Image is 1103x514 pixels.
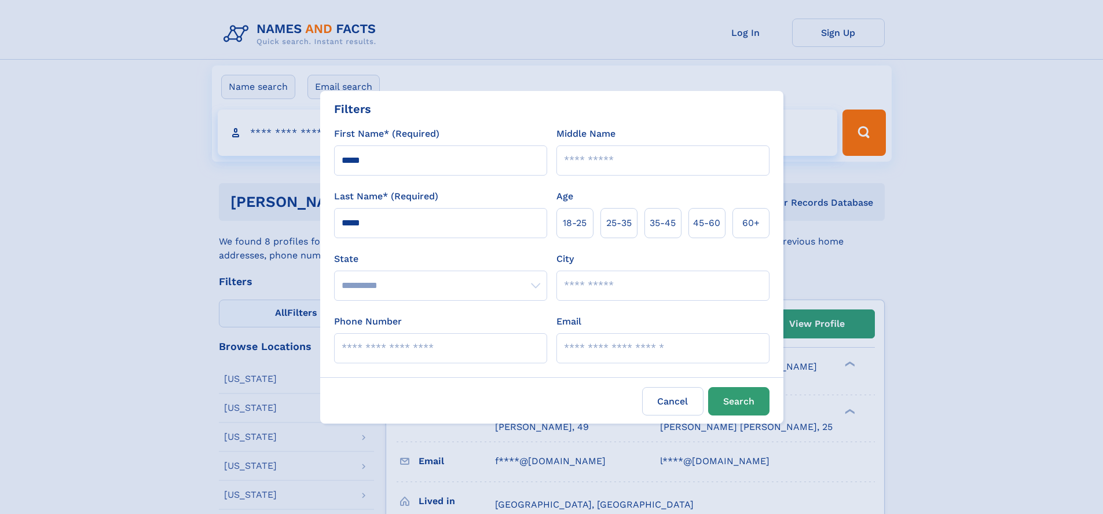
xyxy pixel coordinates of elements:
[556,189,573,203] label: Age
[563,216,587,230] span: 18‑25
[334,100,371,118] div: Filters
[693,216,720,230] span: 45‑60
[606,216,632,230] span: 25‑35
[334,127,439,141] label: First Name* (Required)
[556,315,581,329] label: Email
[708,387,769,415] button: Search
[334,189,438,203] label: Last Name* (Required)
[556,252,574,266] label: City
[650,216,676,230] span: 35‑45
[334,315,402,329] label: Phone Number
[334,252,547,266] label: State
[742,216,760,230] span: 60+
[642,387,703,415] label: Cancel
[556,127,615,141] label: Middle Name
